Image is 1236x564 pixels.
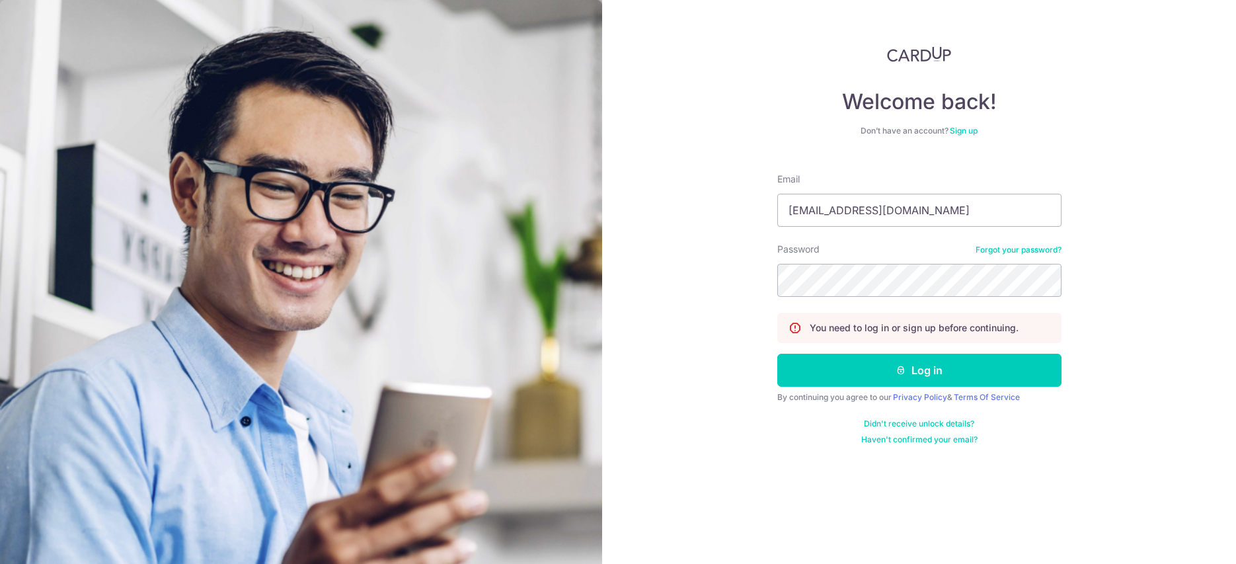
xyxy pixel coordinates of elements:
[954,392,1020,402] a: Terms Of Service
[950,126,978,136] a: Sign up
[810,321,1019,335] p: You need to log in or sign up before continuing.
[777,126,1062,136] div: Don’t have an account?
[887,46,952,62] img: CardUp Logo
[864,419,974,429] a: Didn't receive unlock details?
[777,243,820,256] label: Password
[976,245,1062,255] a: Forgot your password?
[861,434,978,445] a: Haven't confirmed your email?
[777,173,800,186] label: Email
[777,392,1062,403] div: By continuing you agree to our &
[777,354,1062,387] button: Log in
[893,392,947,402] a: Privacy Policy
[777,89,1062,115] h4: Welcome back!
[777,194,1062,227] input: Enter your Email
